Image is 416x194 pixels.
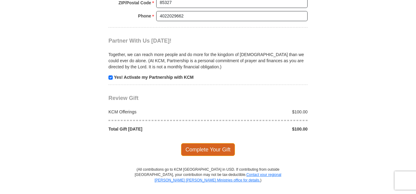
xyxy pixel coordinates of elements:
strong: Phone [138,12,151,20]
p: (All contributions go to KCM [GEOGRAPHIC_DATA] in USD. If contributing from outside [GEOGRAPHIC_D... [134,167,282,194]
span: Complete Your Gift [181,143,235,156]
div: $100.00 [208,109,311,115]
span: Review Gift [108,95,138,101]
p: Together, we can reach more people and do more for the kingdom of [DEMOGRAPHIC_DATA] than we coul... [108,51,308,70]
a: Contact your regional [PERSON_NAME] [PERSON_NAME] Ministries office for details. [154,173,281,182]
span: Partner With Us [DATE]! [108,38,172,44]
div: $100.00 [208,126,311,132]
div: Total Gift [DATE] [105,126,208,132]
div: KCM Offerings [105,109,208,115]
strong: Yes! Activate my Partnership with KCM [114,75,194,80]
